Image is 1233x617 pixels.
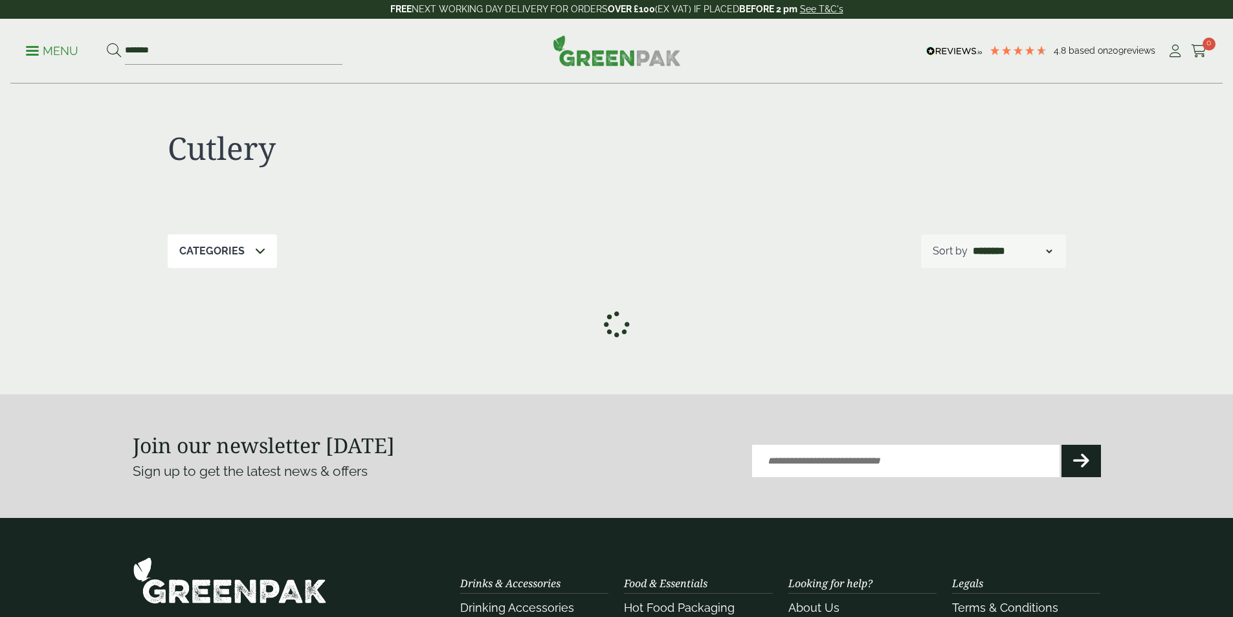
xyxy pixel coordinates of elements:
span: 4.8 [1054,45,1069,56]
h1: Cutlery [168,129,617,167]
strong: Join our newsletter [DATE] [133,431,395,459]
strong: BEFORE 2 pm [739,4,797,14]
select: Shop order [970,243,1054,259]
span: reviews [1124,45,1155,56]
a: About Us [788,601,839,614]
img: REVIEWS.io [926,47,983,56]
strong: OVER £100 [608,4,655,14]
span: 0 [1203,38,1216,50]
img: GreenPak Supplies [553,35,681,66]
p: Sort by [933,243,968,259]
img: GreenPak Supplies [133,557,327,604]
p: Sign up to get the latest news & offers [133,461,568,482]
span: 209 [1108,45,1124,56]
div: 4.78 Stars [989,45,1047,56]
strong: FREE [390,4,412,14]
a: Menu [26,43,78,56]
a: Drinking Accessories [460,601,574,614]
p: Categories [179,243,245,259]
p: Menu [26,43,78,59]
i: Cart [1191,45,1207,58]
a: Hot Food Packaging [624,601,735,614]
i: My Account [1167,45,1183,58]
a: 0 [1191,41,1207,61]
a: Terms & Conditions [952,601,1058,614]
a: See T&C's [800,4,843,14]
span: Based on [1069,45,1108,56]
